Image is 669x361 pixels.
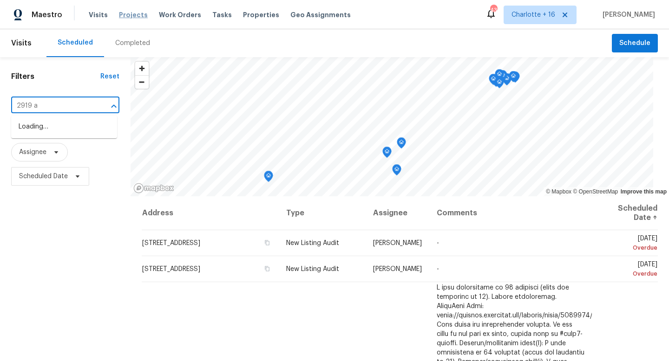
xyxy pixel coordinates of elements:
[546,188,571,195] a: Mapbox
[619,38,650,49] span: Schedule
[135,76,149,89] span: Zoom out
[11,33,32,53] span: Visits
[495,69,504,84] div: Map marker
[115,39,150,48] div: Completed
[263,264,271,273] button: Copy Address
[490,6,497,15] div: 431
[131,57,653,196] canvas: Map
[599,243,657,252] div: Overdue
[142,196,279,230] th: Address
[397,137,406,152] div: Map marker
[437,240,439,246] span: -
[509,71,518,85] div: Map marker
[279,196,366,230] th: Type
[592,196,658,230] th: Scheduled Date ↑
[107,100,120,113] button: Close
[142,266,200,272] span: [STREET_ADDRESS]
[100,72,119,81] div: Reset
[373,266,422,272] span: [PERSON_NAME]
[290,10,351,19] span: Geo Assignments
[599,10,655,19] span: [PERSON_NAME]
[135,62,149,75] button: Zoom in
[142,240,200,246] span: [STREET_ADDRESS]
[612,34,658,53] button: Schedule
[599,261,657,278] span: [DATE]
[286,240,339,246] span: New Listing Audit
[599,235,657,252] span: [DATE]
[32,10,62,19] span: Maestro
[11,99,93,113] input: Search for an address...
[512,10,555,19] span: Charlotte + 16
[599,269,657,278] div: Overdue
[243,10,279,19] span: Properties
[119,10,148,19] span: Projects
[135,75,149,89] button: Zoom out
[89,10,108,19] span: Visits
[264,171,273,185] div: Map marker
[11,116,117,138] div: Loading…
[498,70,507,84] div: Map marker
[621,188,667,195] a: Improve this map
[19,172,68,181] span: Scheduled Date
[19,148,46,157] span: Assignee
[11,72,100,81] h1: Filters
[263,239,271,247] button: Copy Address
[212,12,232,18] span: Tasks
[58,38,93,47] div: Scheduled
[286,266,339,272] span: New Listing Audit
[366,196,429,230] th: Assignee
[511,71,520,86] div: Map marker
[573,188,618,195] a: OpenStreetMap
[437,266,439,272] span: -
[495,77,504,91] div: Map marker
[133,183,174,193] a: Mapbox homepage
[373,240,422,246] span: [PERSON_NAME]
[429,196,592,230] th: Comments
[489,74,498,88] div: Map marker
[382,147,392,161] div: Map marker
[159,10,201,19] span: Work Orders
[392,164,401,179] div: Map marker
